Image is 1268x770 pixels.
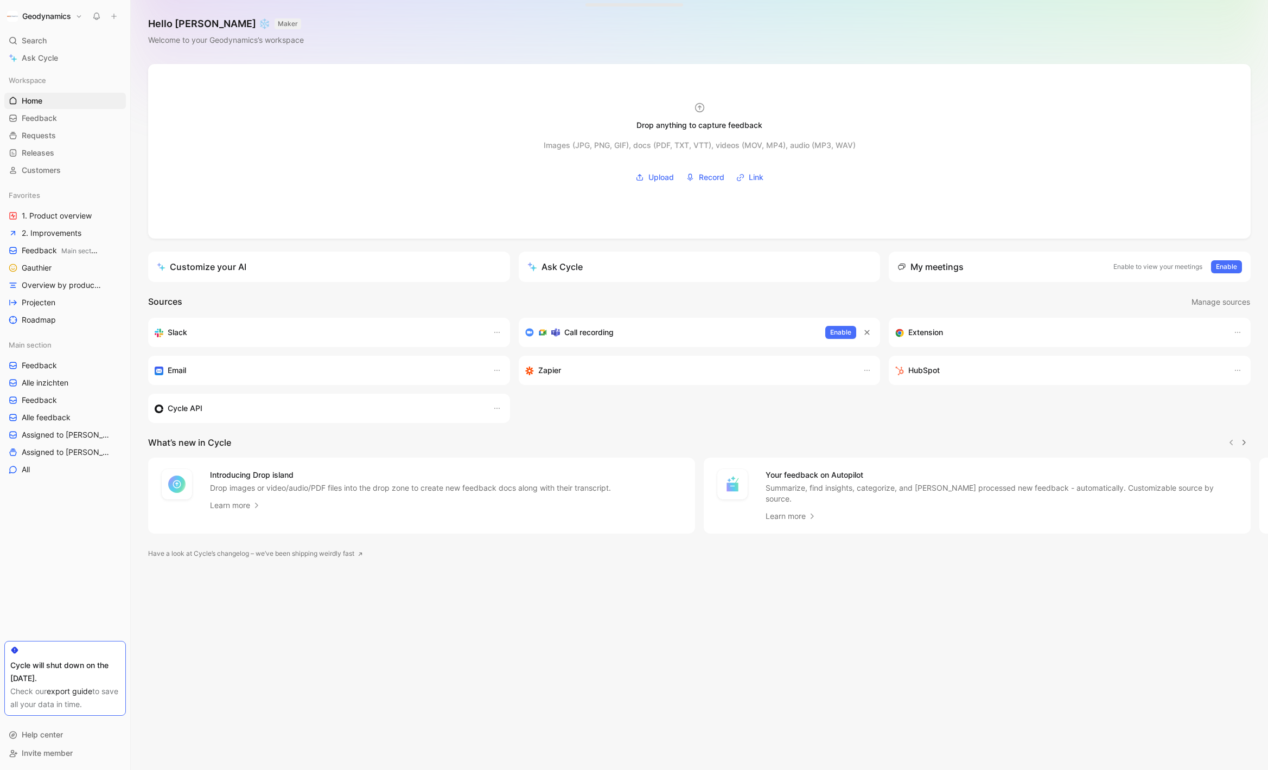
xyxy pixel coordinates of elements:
span: 1. Product overview [22,210,92,221]
button: Enable [1211,260,1242,273]
a: Ask Cycle [4,50,126,66]
span: Enable [1216,261,1237,272]
a: Feedback [4,357,126,374]
div: Cycle will shut down on the [DATE]. [10,659,120,685]
a: Feedback [4,392,126,408]
span: Workspace [9,75,46,86]
span: Gauthier [22,262,52,273]
button: Upload [632,169,678,185]
div: My meetings [897,260,964,273]
a: Alle feedback [4,409,126,426]
span: Assigned to [PERSON_NAME] [22,447,112,458]
div: Capture feedback from thousands of sources with Zapier (survey results, recordings, sheets, etc). [525,364,852,377]
div: Sync customers & send feedback from custom sources. Get inspired by our favorite use case [155,402,482,415]
span: Customers [22,165,61,176]
a: Gauthier [4,260,126,276]
span: Projecten [22,297,55,308]
span: Invite member [22,748,73,758]
span: Requests [22,130,56,141]
span: All [22,464,30,475]
span: Help center [22,730,63,739]
div: Forward emails to your feedback inbox [155,364,482,377]
span: Ask Cycle [22,52,58,65]
span: Alle inzichten [22,377,68,388]
span: Record [699,171,724,184]
span: Manage sources [1191,296,1250,309]
span: Feedback [22,395,57,406]
div: Sync your customers, send feedback and get updates in Slack [155,326,482,339]
p: Summarize, find insights, categorize, and [PERSON_NAME] processed new feedback - automatically. C... [766,483,1238,504]
a: Learn more [210,499,261,512]
span: Feedback [22,113,57,124]
span: Home [22,95,42,106]
a: FeedbackMain section [4,242,126,259]
a: Overview by product area [4,277,126,293]
h3: Extension [908,326,943,339]
a: Requests [4,127,126,144]
span: Releases [22,147,54,158]
h3: Slack [168,326,187,339]
a: Assigned to [PERSON_NAME] [4,444,126,460]
img: Geodynamics [7,11,18,22]
button: Manage sources [1191,295,1251,309]
a: Learn more [766,510,817,523]
div: Search [4,33,126,49]
div: Capture feedback from anywhere on the web [895,326,1222,339]
a: Have a look at Cycle’s changelog – we’ve been shipping weirdly fast [148,548,363,559]
button: Ask Cycle [519,252,881,282]
h1: Hello [PERSON_NAME] ❄️ [148,17,304,30]
span: Overview by product area [22,280,101,291]
button: GeodynamicsGeodynamics [4,9,85,24]
h2: What’s new in Cycle [148,436,231,449]
div: Ask Cycle [527,260,583,273]
h2: Sources [148,295,182,309]
h3: Cycle API [168,402,202,415]
a: All [4,461,126,478]
div: Check our to save all your data in time. [10,685,120,711]
a: Alle inzichten [4,375,126,391]
span: Alle feedback [22,412,71,423]
a: Customers [4,162,126,178]
a: Projecten [4,294,126,311]
p: Enable to view your meetings [1113,261,1202,272]
a: Customize your AI [148,252,510,282]
span: Feedback [22,245,98,256]
div: Drop anything to capture feedback [636,119,762,132]
div: Workspace [4,72,126,88]
button: Link [732,169,767,185]
h3: HubSpot [908,364,940,377]
div: Record & transcribe meetings from Zoom, Meet & Teams. [525,326,817,339]
h3: Email [168,364,186,377]
a: export guide [47,686,92,696]
a: Roadmap [4,312,126,328]
span: Favorites [9,190,40,201]
button: Record [682,169,728,185]
span: Upload [648,171,674,184]
button: Enable [825,326,856,339]
span: Enable [830,327,851,338]
div: Main sectionFeedbackAlle inzichtenFeedbackAlle feedbackAssigned to [PERSON_NAME]Assigned to [PERS... [4,337,126,478]
h3: Call recording [564,326,614,339]
a: 1. Product overview [4,208,126,224]
div: Welcome to your Geodynamics’s workspace [148,34,304,47]
span: Link [749,171,763,184]
h4: Introducing Drop island [210,469,611,482]
div: Help center [4,727,126,743]
a: Assigned to [PERSON_NAME] [4,427,126,443]
h4: Your feedback on Autopilot [766,469,1238,482]
a: Releases [4,145,126,161]
div: Favorites [4,187,126,203]
span: Main section [9,339,52,350]
p: Drop images or video/audio/PDF files into the drop zone to create new feedback docs along with th... [210,483,611,493]
button: MAKER [275,18,301,29]
div: Main section [4,337,126,353]
h1: Geodynamics [22,11,71,21]
span: 2. Improvements [22,228,81,239]
a: Home [4,93,126,109]
h3: Zapier [538,364,561,377]
a: Feedback [4,110,126,126]
div: Customize your AI [157,260,246,273]
div: Invite member [4,745,126,761]
span: Feedback [22,360,57,371]
a: 2. Improvements [4,225,126,241]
